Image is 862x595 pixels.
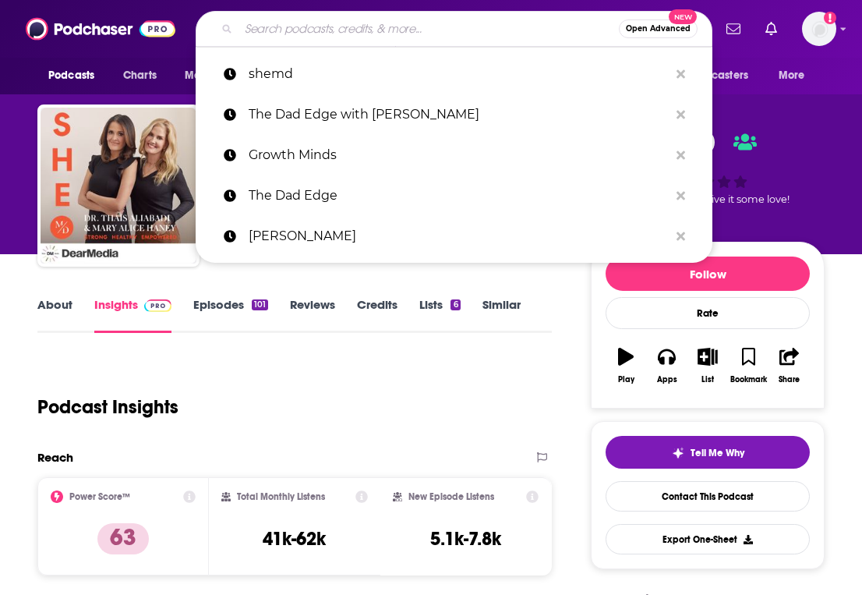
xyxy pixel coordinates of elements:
[691,447,744,459] span: Tell Me Why
[252,299,268,310] div: 101
[802,12,836,46] img: User Profile
[249,94,669,135] p: The Dad Edge with Larry Hagner
[606,481,810,512] a: Contact This Podcast
[619,19,698,38] button: Open AdvancedNew
[249,135,669,175] p: Growth Minds
[779,65,805,87] span: More
[37,297,72,333] a: About
[249,216,669,257] p: mark groves
[672,447,684,459] img: tell me why sparkle
[37,395,178,419] h1: Podcast Insights
[450,299,460,310] div: 6
[357,297,397,333] a: Credits
[626,25,691,33] span: Open Advanced
[606,338,646,394] button: Play
[249,54,669,94] p: shemd
[97,523,149,554] p: 63
[687,338,728,394] button: List
[185,65,240,87] span: Monitoring
[482,297,521,333] a: Similar
[196,135,712,175] a: Growth Minds
[646,338,687,394] button: Apps
[606,297,810,329] div: Rate
[48,65,94,87] span: Podcasts
[37,61,115,90] button: open menu
[94,297,171,333] a: InsightsPodchaser Pro
[193,297,268,333] a: Episodes101
[824,12,836,24] svg: Add a profile image
[144,299,171,312] img: Podchaser Pro
[196,54,712,94] a: shemd
[37,450,73,465] h2: Reach
[769,338,810,394] button: Share
[263,527,326,551] h3: 41k-62k
[113,61,166,90] a: Charts
[669,9,697,24] span: New
[290,297,335,333] a: Reviews
[701,375,714,384] div: List
[419,297,460,333] a: Lists6
[606,257,810,291] button: Follow
[408,491,494,502] h2: New Episode Listens
[802,12,836,46] span: Logged in as alignPR
[657,375,677,384] div: Apps
[41,108,196,264] img: SHE MD
[430,527,501,551] h3: 5.1k-7.8k
[779,375,800,384] div: Share
[196,11,712,47] div: Search podcasts, credits, & more...
[802,12,836,46] button: Show profile menu
[69,491,130,502] h2: Power Score™
[249,175,669,216] p: The Dad Edge
[123,65,157,87] span: Charts
[768,61,825,90] button: open menu
[237,491,325,502] h2: Total Monthly Listens
[663,61,771,90] button: open menu
[618,375,634,384] div: Play
[174,61,260,90] button: open menu
[606,524,810,554] button: Export One-Sheet
[238,16,619,41] input: Search podcasts, credits, & more...
[720,16,747,42] a: Show notifications dropdown
[26,14,175,44] img: Podchaser - Follow, Share and Rate Podcasts
[196,175,712,216] a: The Dad Edge
[606,436,810,469] button: tell me why sparkleTell Me Why
[730,375,767,384] div: Bookmark
[728,338,768,394] button: Bookmark
[196,94,712,135] a: The Dad Edge with [PERSON_NAME]
[759,16,783,42] a: Show notifications dropdown
[196,216,712,257] a: [PERSON_NAME]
